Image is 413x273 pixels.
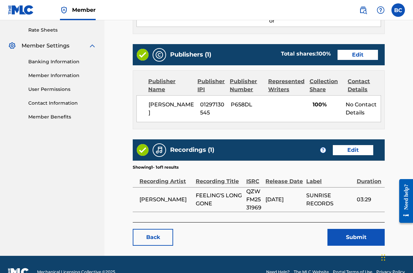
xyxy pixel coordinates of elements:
span: FEELING'S LONG GONE [196,192,243,208]
div: Publisher Number [230,77,263,94]
div: Help [374,3,387,17]
a: Member Benefits [28,113,96,121]
div: Publisher IPI [197,77,225,94]
span: [PERSON_NAME] [139,196,192,204]
img: expand [88,42,96,50]
h5: Publishers (1) [170,51,211,59]
span: ? [320,147,326,153]
span: 100% [313,101,341,109]
a: Rate Sheets [28,27,96,34]
iframe: Chat Widget [379,241,413,273]
span: QZWFM2531969 [246,187,262,212]
img: MLC Logo [8,5,34,15]
span: [DATE] [265,196,303,204]
span: Member [72,6,96,14]
iframe: Resource Center [394,172,413,230]
img: Valid [137,144,149,156]
div: Publisher Name [148,77,192,94]
img: Recordings [155,146,163,154]
button: Submit [327,229,385,246]
span: [PERSON_NAME] [149,101,195,117]
img: help [377,6,385,14]
a: User Permissions [28,86,96,93]
a: Banking Information [28,58,96,65]
img: Valid [137,49,149,61]
img: Top Rightsholder [60,6,68,14]
div: Contact Details [348,77,381,94]
span: Member Settings [22,42,69,50]
span: SUNRISE RECORDS [306,192,353,208]
div: Drag [381,247,385,268]
a: Contact Information [28,100,96,107]
a: Member Information [28,72,96,79]
a: Back [133,229,173,246]
span: 100 % [317,50,331,57]
span: 03:29 [357,196,381,204]
div: Recording Artist [139,170,192,185]
h5: Recordings (1) [170,146,214,154]
p: Showing 1 - 1 of 1 results [133,164,179,170]
a: Public Search [356,3,370,17]
div: Total shares: [281,50,331,58]
div: Label [306,170,353,185]
span: 01297130545 [200,101,226,117]
a: Edit [333,145,373,155]
img: Member Settings [8,42,16,50]
div: Collection Share [310,77,343,94]
img: search [359,6,367,14]
img: Publishers [155,51,163,59]
div: No Contact Details [346,101,381,117]
div: Release Date [265,170,303,185]
a: Edit [338,50,378,60]
span: P658DL [231,101,265,109]
div: Recording Title [196,170,243,185]
div: ISRC [246,170,262,185]
div: Represented Writers [268,77,305,94]
div: User Menu [391,3,405,17]
div: Duration [357,170,381,185]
